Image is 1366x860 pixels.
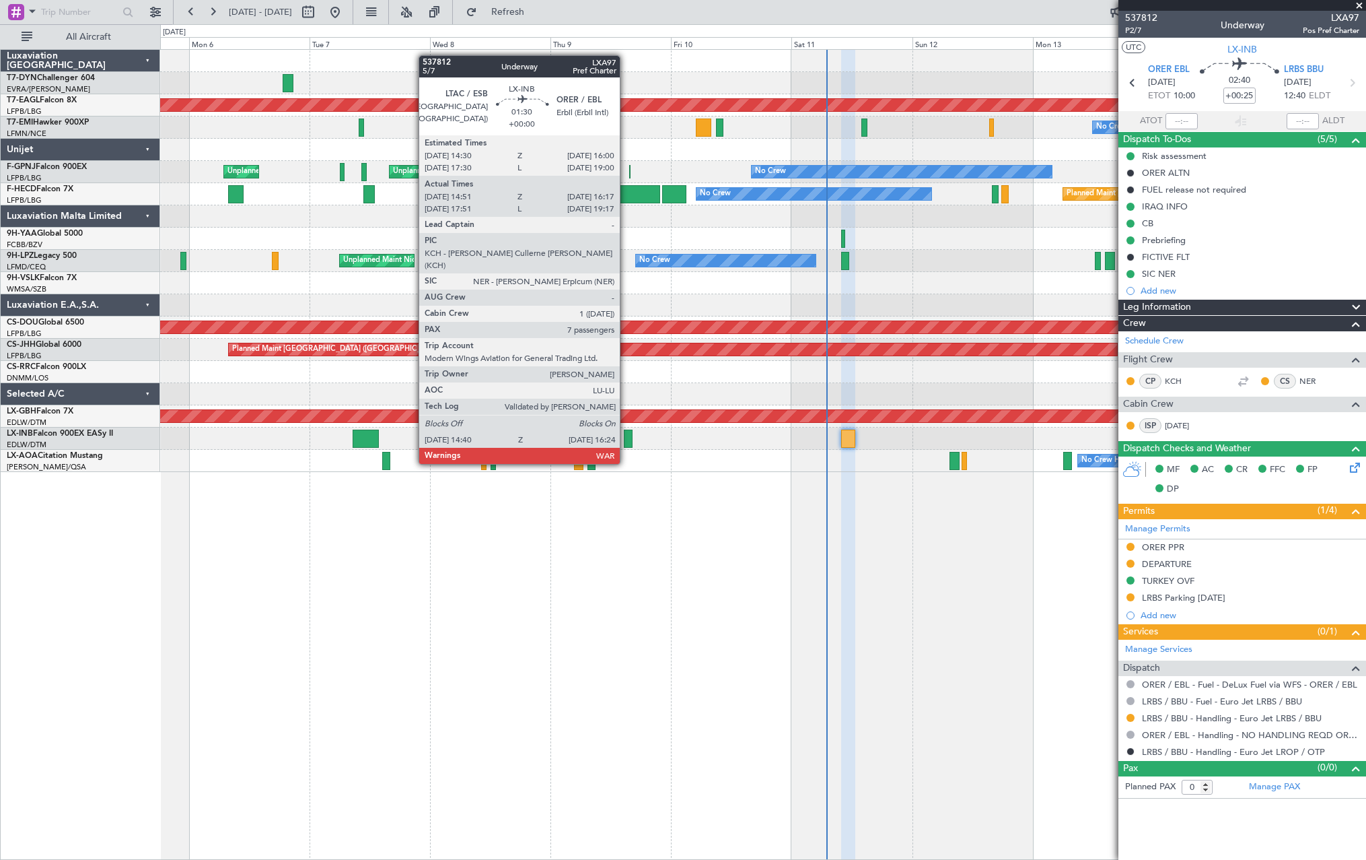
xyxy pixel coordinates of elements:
[7,452,103,460] a: LX-AOACitation Mustang
[1165,420,1195,432] a: [DATE]
[1142,184,1246,195] div: FUEL release not required
[1122,41,1145,53] button: UTC
[1142,268,1176,279] div: SIC NER
[7,96,40,104] span: T7-EAGL
[7,440,46,450] a: EDLW/DTM
[343,251,503,271] div: Unplanned Maint Nice ([GEOGRAPHIC_DATA])
[1309,90,1330,103] span: ELDT
[430,37,550,49] div: Wed 8
[7,173,42,183] a: LFPB/LBG
[1318,624,1337,638] span: (0/1)
[7,418,46,428] a: EDLW/DTM
[755,162,786,182] div: No Crew
[15,26,146,48] button: All Aircraft
[1284,90,1305,103] span: 12:40
[232,339,444,360] div: Planned Maint [GEOGRAPHIC_DATA] ([GEOGRAPHIC_DATA])
[189,37,310,49] div: Mon 6
[1307,463,1318,477] span: FP
[1123,132,1191,147] span: Dispatch To-Dos
[310,37,430,49] div: Tue 7
[1123,316,1146,331] span: Crew
[1142,592,1225,603] div: LRBS Parking [DATE]
[7,341,36,349] span: CS-JHH
[1141,609,1359,621] div: Add new
[912,37,1033,49] div: Sun 12
[7,407,36,416] span: LX-GBH
[7,185,73,193] a: F-HECDFalcon 7X
[1270,463,1285,477] span: FFC
[7,363,86,371] a: CS-RRCFalcon 900LX
[1174,90,1195,103] span: 10:00
[1096,117,1127,137] div: No Crew
[1123,624,1158,640] span: Services
[227,162,449,182] div: Unplanned Maint [GEOGRAPHIC_DATA] ([GEOGRAPHIC_DATA])
[1142,234,1186,246] div: Prebriefing
[7,230,37,238] span: 9H-YAA
[1165,375,1195,387] a: KCH
[1142,696,1302,707] a: LRBS / BBU - Fuel - Euro Jet LRBS / BBU
[700,184,731,204] div: No Crew
[1249,781,1300,794] a: Manage PAX
[1227,42,1257,57] span: LX-INB
[1123,300,1191,315] span: Leg Information
[7,119,33,127] span: T7-EMI
[393,162,614,182] div: Unplanned Maint [GEOGRAPHIC_DATA] ([GEOGRAPHIC_DATA])
[7,163,36,171] span: F-GPNJ
[7,230,83,238] a: 9H-YAAGlobal 5000
[7,106,42,117] a: LFPB/LBG
[1274,374,1296,389] div: CS
[7,319,38,327] span: CS-DOU
[480,7,536,17] span: Refresh
[1142,575,1194,587] div: TURKEY OVF
[7,329,42,339] a: LFPB/LBG
[7,341,81,349] a: CS-JHHGlobal 6000
[7,274,77,282] a: 9H-VSLKFalcon 7X
[7,84,90,94] a: EVRA/[PERSON_NAME]
[1322,114,1344,128] span: ALDT
[1123,352,1173,368] span: Flight Crew
[1142,541,1184,553] div: ORER PPR
[7,373,48,383] a: DNMM/LOS
[7,284,46,294] a: WMSA/SZB
[1229,74,1250,88] span: 02:40
[7,452,38,460] span: LX-AOA
[1284,76,1311,90] span: [DATE]
[1142,251,1190,263] div: FICTIVE FLT
[1318,132,1337,146] span: (5/5)
[1067,184,1279,204] div: Planned Maint [GEOGRAPHIC_DATA] ([GEOGRAPHIC_DATA])
[1142,729,1359,741] a: ORER / EBL - Handling - NO HANDLING REQD ORER/EBL
[1142,218,1153,229] div: CB
[1167,483,1179,496] span: DP
[1123,761,1138,776] span: Pax
[1125,523,1190,536] a: Manage Permits
[1140,114,1162,128] span: ATOT
[7,252,77,260] a: 9H-LPZLegacy 500
[1125,11,1157,25] span: 537812
[7,96,77,104] a: T7-EAGLFalcon 8X
[1148,63,1190,77] span: ORER EBL
[1142,558,1192,570] div: DEPARTURE
[7,363,36,371] span: CS-RRC
[1165,113,1198,129] input: --:--
[1167,463,1180,477] span: MF
[1142,150,1207,162] div: Risk assessment
[639,251,670,271] div: No Crew
[7,430,113,438] a: LX-INBFalcon 900EX EASy II
[7,407,73,416] a: LX-GBHFalcon 7X
[671,37,791,49] div: Fri 10
[1123,441,1251,457] span: Dispatch Checks and Weather
[41,2,118,22] input: Trip Number
[1303,25,1359,36] span: Pos Pref Charter
[1142,713,1322,724] a: LRBS / BBU - Handling - Euro Jet LRBS / BBU
[1139,418,1161,433] div: ISP
[1318,760,1337,774] span: (0/0)
[1123,397,1174,412] span: Cabin Crew
[7,119,89,127] a: T7-EMIHawker 900XP
[7,195,42,205] a: LFPB/LBG
[1318,503,1337,517] span: (1/4)
[1303,11,1359,25] span: LXA97
[1202,463,1214,477] span: AC
[7,185,36,193] span: F-HECD
[1142,746,1325,758] a: LRBS / BBU - Handling - Euro Jet LROP / OTP
[1125,25,1157,36] span: P2/7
